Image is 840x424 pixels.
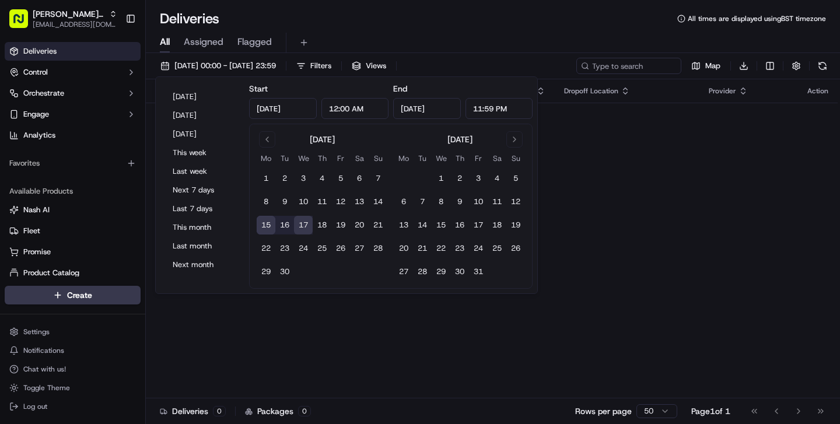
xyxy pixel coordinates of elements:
[257,262,275,281] button: 29
[167,126,237,142] button: [DATE]
[94,256,192,277] a: 💻API Documentation
[23,46,57,57] span: Deliveries
[275,192,294,211] button: 9
[469,152,488,164] th: Friday
[12,111,33,132] img: 1736555255976-a54dd68f-1ca7-489b-9aae-adbdc363a1c4
[5,243,141,261] button: Promise
[257,152,275,164] th: Monday
[466,98,533,119] input: Time
[213,406,226,416] div: 0
[413,216,432,234] button: 14
[313,169,331,188] button: 4
[469,239,488,258] button: 24
[157,212,161,222] span: •
[321,98,389,119] input: Time
[23,402,47,411] span: Log out
[67,289,92,301] span: Create
[167,89,237,105] button: [DATE]
[23,383,70,393] span: Toggle Theme
[506,239,525,258] button: 26
[294,169,313,188] button: 3
[310,61,331,71] span: Filters
[469,216,488,234] button: 17
[432,192,450,211] button: 8
[393,83,407,94] label: End
[82,289,141,298] a: Powered byPylon
[691,405,730,417] div: Page 1 of 1
[506,192,525,211] button: 12
[686,58,726,74] button: Map
[9,268,136,278] a: Product Catalog
[9,205,136,215] a: Nash AI
[432,169,450,188] button: 1
[506,169,525,188] button: 5
[369,239,387,258] button: 28
[331,216,350,234] button: 19
[5,264,141,282] button: Product Catalog
[331,239,350,258] button: 26
[257,192,275,211] button: 8
[167,182,237,198] button: Next 7 days
[369,152,387,164] th: Sunday
[469,169,488,188] button: 3
[432,239,450,258] button: 22
[506,216,525,234] button: 19
[245,405,311,417] div: Packages
[807,86,828,96] div: Action
[413,262,432,281] button: 28
[259,131,275,148] button: Go to previous month
[5,398,141,415] button: Log out
[155,58,281,74] button: [DATE] 00:00 - [DATE] 23:59
[150,126,833,135] div: No results.
[313,216,331,234] button: 18
[23,88,64,99] span: Orchestrate
[167,145,237,161] button: This week
[450,169,469,188] button: 2
[5,126,141,145] a: Analytics
[5,201,141,219] button: Nash AI
[313,192,331,211] button: 11
[313,239,331,258] button: 25
[413,192,432,211] button: 7
[506,131,523,148] button: Go to next month
[36,181,94,190] span: [PERSON_NAME]
[5,63,141,82] button: Control
[5,324,141,340] button: Settings
[350,169,369,188] button: 6
[331,169,350,188] button: 5
[394,152,413,164] th: Monday
[275,169,294,188] button: 2
[394,239,413,258] button: 20
[52,123,160,132] div: We're available if you need us!
[313,152,331,164] th: Thursday
[5,342,141,359] button: Notifications
[432,262,450,281] button: 29
[23,261,89,272] span: Knowledge Base
[5,105,141,124] button: Engage
[275,152,294,164] th: Tuesday
[294,192,313,211] button: 10
[23,346,64,355] span: Notifications
[331,192,350,211] button: 12
[160,405,226,417] div: Deliveries
[184,35,223,49] span: Assigned
[5,42,141,61] a: Deliveries
[23,268,79,278] span: Product Catalog
[181,149,212,163] button: See all
[30,75,210,87] input: Got a question? Start typing here...
[310,134,335,145] div: [DATE]
[33,8,104,20] button: [PERSON_NAME]'s Original
[23,213,33,222] img: 1736555255976-a54dd68f-1ca7-489b-9aae-adbdc363a1c4
[394,216,413,234] button: 13
[350,216,369,234] button: 20
[167,201,237,217] button: Last 7 days
[488,216,506,234] button: 18
[709,86,736,96] span: Provider
[167,238,237,254] button: Last month
[275,216,294,234] button: 16
[24,111,45,132] img: 1753817452368-0c19585d-7be3-40d9-9a41-2dc781b3d1eb
[237,35,272,49] span: Flagged
[103,181,127,190] span: [DATE]
[12,47,212,65] p: Welcome 👋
